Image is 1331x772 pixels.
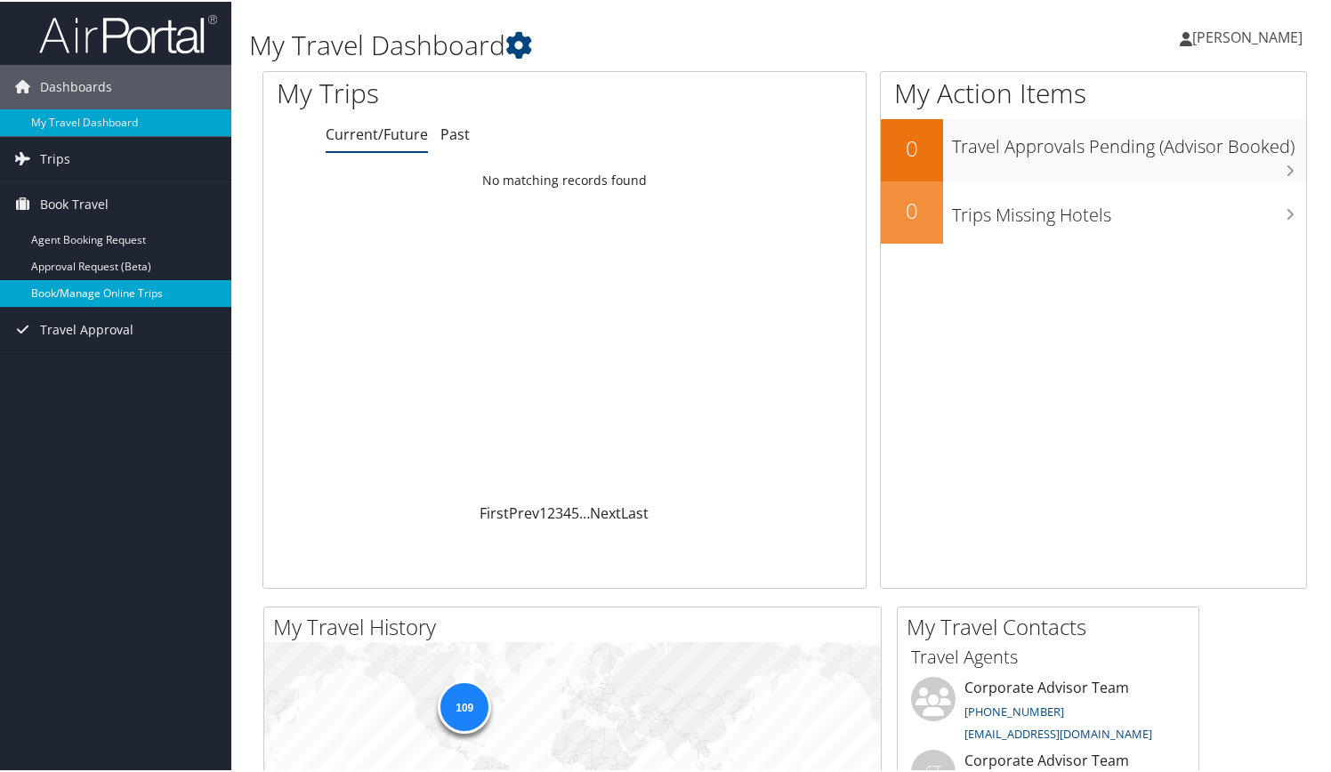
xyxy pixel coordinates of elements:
[571,502,579,521] a: 5
[40,306,133,350] span: Travel Approval
[40,63,112,108] span: Dashboards
[952,192,1306,226] h3: Trips Missing Hotels
[509,502,539,521] a: Prev
[273,610,881,640] h2: My Travel History
[964,702,1064,718] a: [PHONE_NUMBER]
[964,724,1152,740] a: [EMAIL_ADDRESS][DOMAIN_NAME]
[480,502,509,521] a: First
[881,180,1306,242] a: 0Trips Missing Hotels
[881,194,943,224] h2: 0
[40,181,109,225] span: Book Travel
[39,12,217,53] img: airportal-logo.png
[907,610,1198,640] h2: My Travel Contacts
[277,73,601,110] h1: My Trips
[539,502,547,521] a: 1
[547,502,555,521] a: 2
[902,675,1194,748] li: Corporate Advisor Team
[952,124,1306,157] h3: Travel Approvals Pending (Advisor Booked)
[263,163,866,195] td: No matching records found
[326,123,428,142] a: Current/Future
[590,502,621,521] a: Next
[1192,26,1303,45] span: [PERSON_NAME]
[579,502,590,521] span: …
[881,117,1306,180] a: 0Travel Approvals Pending (Advisor Booked)
[881,73,1306,110] h1: My Action Items
[621,502,649,521] a: Last
[911,643,1185,668] h3: Travel Agents
[440,123,470,142] a: Past
[881,132,943,162] h2: 0
[438,678,491,731] div: 109
[555,502,563,521] a: 3
[249,25,964,62] h1: My Travel Dashboard
[563,502,571,521] a: 4
[40,135,70,180] span: Trips
[1180,9,1320,62] a: [PERSON_NAME]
